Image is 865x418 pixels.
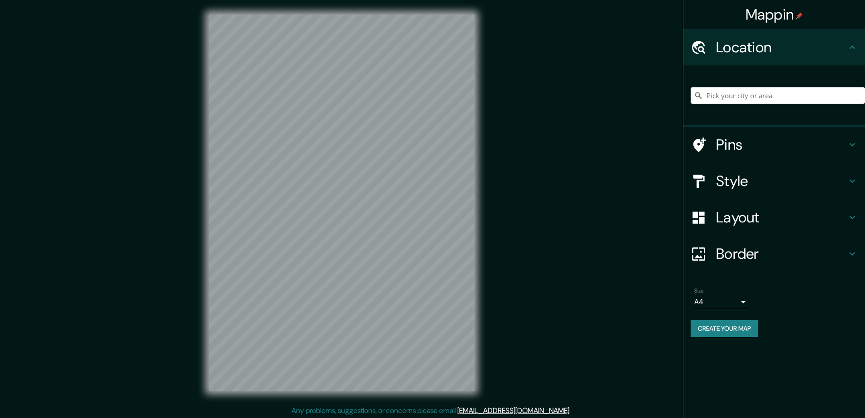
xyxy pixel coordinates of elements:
[572,405,574,416] div: .
[683,126,865,163] div: Pins
[691,320,758,337] button: Create your map
[694,295,749,309] div: A4
[683,29,865,65] div: Location
[784,383,855,408] iframe: Help widget launcher
[716,208,847,227] h4: Layout
[571,405,572,416] div: .
[716,136,847,154] h4: Pins
[683,163,865,199] div: Style
[716,172,847,190] h4: Style
[683,236,865,272] div: Border
[457,406,569,415] a: [EMAIL_ADDRESS][DOMAIN_NAME]
[716,38,847,56] h4: Location
[683,199,865,236] div: Layout
[691,87,865,104] input: Pick your city or area
[796,12,803,20] img: pin-icon.png
[292,405,571,416] p: Any problems, suggestions, or concerns please email .
[716,245,847,263] h4: Border
[209,15,475,391] canvas: Map
[694,287,704,295] label: Size
[746,5,803,24] h4: Mappin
